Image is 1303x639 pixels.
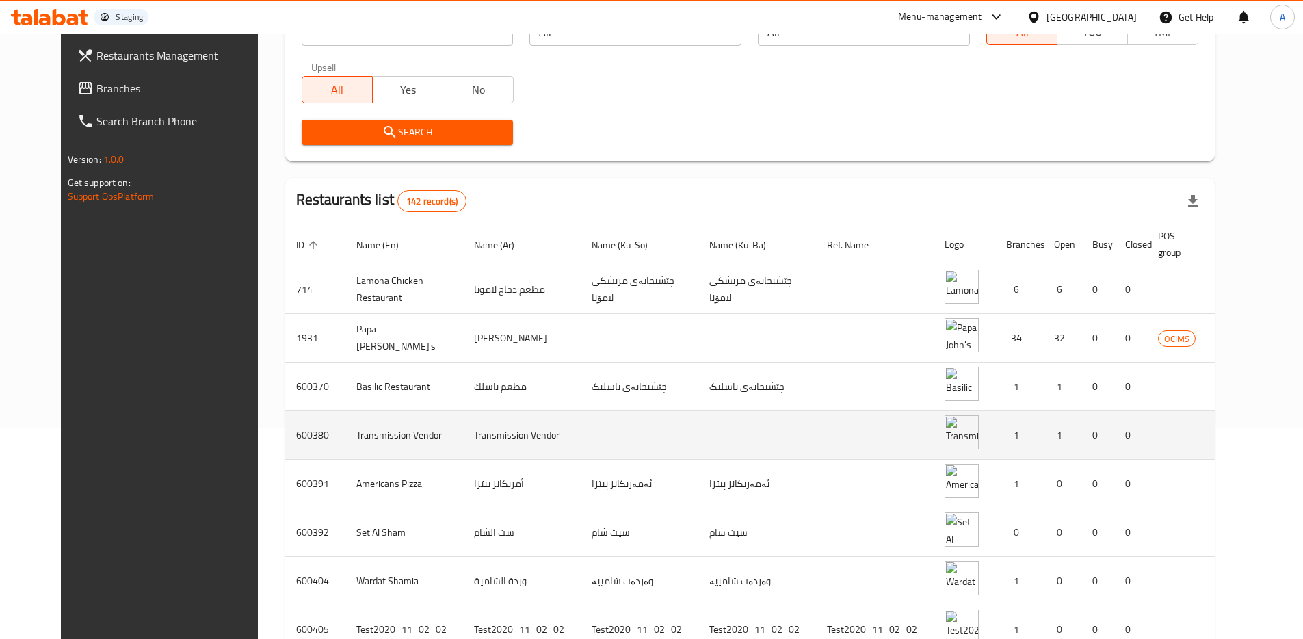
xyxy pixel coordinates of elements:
[995,557,1043,605] td: 1
[449,80,508,100] span: No
[96,47,267,64] span: Restaurants Management
[285,363,345,411] td: 600370
[1047,10,1137,25] div: [GEOGRAPHIC_DATA]
[443,76,514,103] button: No
[1280,10,1285,25] span: A
[1114,363,1147,411] td: 0
[1081,460,1114,508] td: 0
[945,318,979,352] img: Papa John's
[285,314,345,363] td: 1931
[945,512,979,547] img: Set Al Sham
[356,237,417,253] span: Name (En)
[463,314,581,363] td: [PERSON_NAME]
[116,12,143,23] div: Staging
[1133,22,1193,42] span: TMP
[1043,265,1081,314] td: 6
[68,187,155,205] a: Support.OpsPlatform
[1114,411,1147,460] td: 0
[311,62,337,72] label: Upsell
[827,237,886,253] span: Ref. Name
[1043,411,1081,460] td: 1
[345,363,463,411] td: Basilic Restaurant
[302,120,514,145] button: Search
[372,76,443,103] button: Yes
[378,80,438,100] span: Yes
[103,151,124,168] span: 1.0.0
[581,363,698,411] td: چێشتخانەی باسلیک
[345,265,463,314] td: Lamona Chicken Restaurant
[345,411,463,460] td: Transmission Vendor
[285,411,345,460] td: 600380
[995,363,1043,411] td: 1
[581,460,698,508] td: ئەمەریکانز پیتزا
[1063,22,1122,42] span: TGO
[296,190,467,212] h2: Restaurants list
[995,224,1043,265] th: Branches
[945,415,979,449] img: Transmission Vendor
[945,464,979,498] img: Americans Pizza
[1043,314,1081,363] td: 32
[313,124,503,141] span: Search
[66,72,278,105] a: Branches
[463,508,581,557] td: ست الشام
[66,39,278,72] a: Restaurants Management
[345,508,463,557] td: Set Al Sham
[345,314,463,363] td: Papa [PERSON_NAME]'s
[1081,314,1114,363] td: 0
[285,557,345,605] td: 600404
[68,174,131,192] span: Get support on:
[995,265,1043,314] td: 6
[1158,228,1198,261] span: POS group
[285,508,345,557] td: 600392
[1159,331,1195,347] span: OCIMS
[474,237,532,253] span: Name (Ar)
[1114,460,1147,508] td: 0
[308,80,367,100] span: All
[68,151,101,168] span: Version:
[698,363,816,411] td: چێشتخانەی باسلیک
[709,237,784,253] span: Name (Ku-Ba)
[1081,508,1114,557] td: 0
[698,265,816,314] td: چێشتخانەی مریشکی لامۆنا
[581,265,698,314] td: چێشتخانەی مریشکی لامۆنا
[945,367,979,401] img: Basilic Restaurant
[285,265,345,314] td: 714
[463,265,581,314] td: مطعم دجاج لامونا
[945,561,979,595] img: Wardat Shamia
[397,190,466,212] div: Total records count
[96,113,267,129] span: Search Branch Phone
[1043,557,1081,605] td: 0
[995,460,1043,508] td: 1
[898,9,982,25] div: Menu-management
[698,460,816,508] td: ئەمەریکانز پیتزا
[463,557,581,605] td: وردة الشامية
[698,508,816,557] td: سیت شام
[992,22,1052,42] span: All
[995,411,1043,460] td: 1
[995,314,1043,363] td: 34
[96,80,267,96] span: Branches
[1114,265,1147,314] td: 0
[66,105,278,138] a: Search Branch Phone
[1114,224,1147,265] th: Closed
[463,363,581,411] td: مطعم باسلك
[1114,557,1147,605] td: 0
[934,224,995,265] th: Logo
[1114,314,1147,363] td: 0
[698,557,816,605] td: وەردەت شامییە
[463,411,581,460] td: Transmission Vendor
[1043,363,1081,411] td: 1
[1081,411,1114,460] td: 0
[1114,508,1147,557] td: 0
[302,76,373,103] button: All
[945,270,979,304] img: Lamona Chicken Restaurant
[345,557,463,605] td: Wardat Shamia
[1043,224,1081,265] th: Open
[1081,557,1114,605] td: 0
[592,237,666,253] span: Name (Ku-So)
[1043,508,1081,557] td: 0
[1081,265,1114,314] td: 0
[995,508,1043,557] td: 0
[1081,224,1114,265] th: Busy
[1043,460,1081,508] td: 0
